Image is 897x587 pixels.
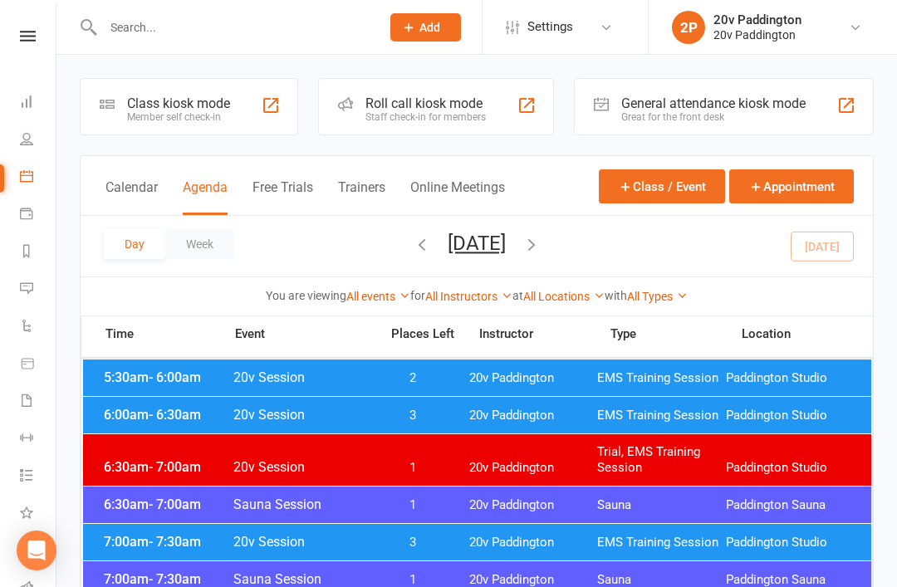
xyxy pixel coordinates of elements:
div: Roll call kiosk mode [365,95,486,111]
span: Type [610,328,742,340]
a: Reports [20,234,57,271]
span: 6:30am [100,497,233,512]
span: 20v Paddington [469,460,598,476]
span: 20v Paddington [469,370,598,386]
span: 6:00am [100,407,233,423]
span: - 7:30am [149,571,201,587]
button: Calendar [105,179,158,215]
div: Class kiosk mode [127,95,230,111]
button: Free Trials [252,179,313,215]
span: 1 [370,497,457,513]
span: 7:00am [100,534,233,550]
span: 5:30am [100,369,233,385]
span: 2 [370,370,457,386]
a: All events [346,290,410,303]
a: Dashboard [20,85,57,122]
a: All Instructors [425,290,512,303]
span: Trial, EMS Training Session [597,444,726,476]
input: Search... [98,16,369,39]
span: Places Left [380,328,467,340]
button: Online Meetings [410,179,505,215]
span: 7:00am [100,571,233,587]
span: - 7:30am [149,534,201,550]
span: Sauna [597,497,726,513]
span: - 7:00am [149,459,201,475]
strong: at [512,289,523,302]
span: Instructor [479,328,610,340]
span: - 6:00am [149,369,201,385]
button: Class / Event [599,169,725,203]
span: Time [101,326,234,346]
span: Paddington Sauna [726,497,855,513]
span: Sauna Session [233,497,370,512]
div: 20v Paddington [713,12,801,27]
span: 3 [370,535,457,550]
span: 6:30am [100,459,233,475]
a: Product Sales [20,346,57,384]
div: General attendance kiosk mode [621,95,806,111]
button: Appointment [729,169,854,203]
button: Agenda [183,179,228,215]
span: 20v Session [233,369,370,385]
button: Day [104,229,165,259]
a: Calendar [20,159,57,197]
div: Open Intercom Messenger [17,531,56,570]
span: EMS Training Session [597,408,726,423]
span: Location [742,328,873,340]
a: All Locations [523,290,605,303]
span: 20v Session [233,534,370,550]
span: EMS Training Session [597,370,726,386]
a: What's New [20,496,57,533]
button: Add [390,13,461,42]
span: - 6:30am [149,407,201,423]
a: All Types [627,290,688,303]
div: Member self check-in [127,111,230,123]
span: Paddington Studio [726,535,855,550]
button: Trainers [338,179,385,215]
strong: for [410,289,425,302]
span: 20v Paddington [469,497,598,513]
span: 1 [370,460,457,476]
div: 2P [672,11,705,44]
span: Paddington Studio [726,460,855,476]
button: Week [165,229,234,259]
div: 20v Paddington [713,27,801,42]
span: 20v Paddington [469,408,598,423]
button: [DATE] [448,232,506,255]
div: Staff check-in for members [365,111,486,123]
div: Great for the front desk [621,111,806,123]
span: Paddington Studio [726,370,855,386]
strong: with [605,289,627,302]
a: Payments [20,197,57,234]
span: Sauna Session [233,571,370,587]
span: 3 [370,408,457,423]
span: EMS Training Session [597,535,726,550]
span: 20v Paddington [469,535,598,550]
span: Settings [527,8,573,46]
span: 20v Session [233,459,370,475]
span: - 7:00am [149,497,201,512]
span: Event [234,326,380,342]
span: Paddington Studio [726,408,855,423]
span: Add [419,21,440,34]
strong: You are viewing [266,289,346,302]
span: 20v Session [233,407,370,423]
a: People [20,122,57,159]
